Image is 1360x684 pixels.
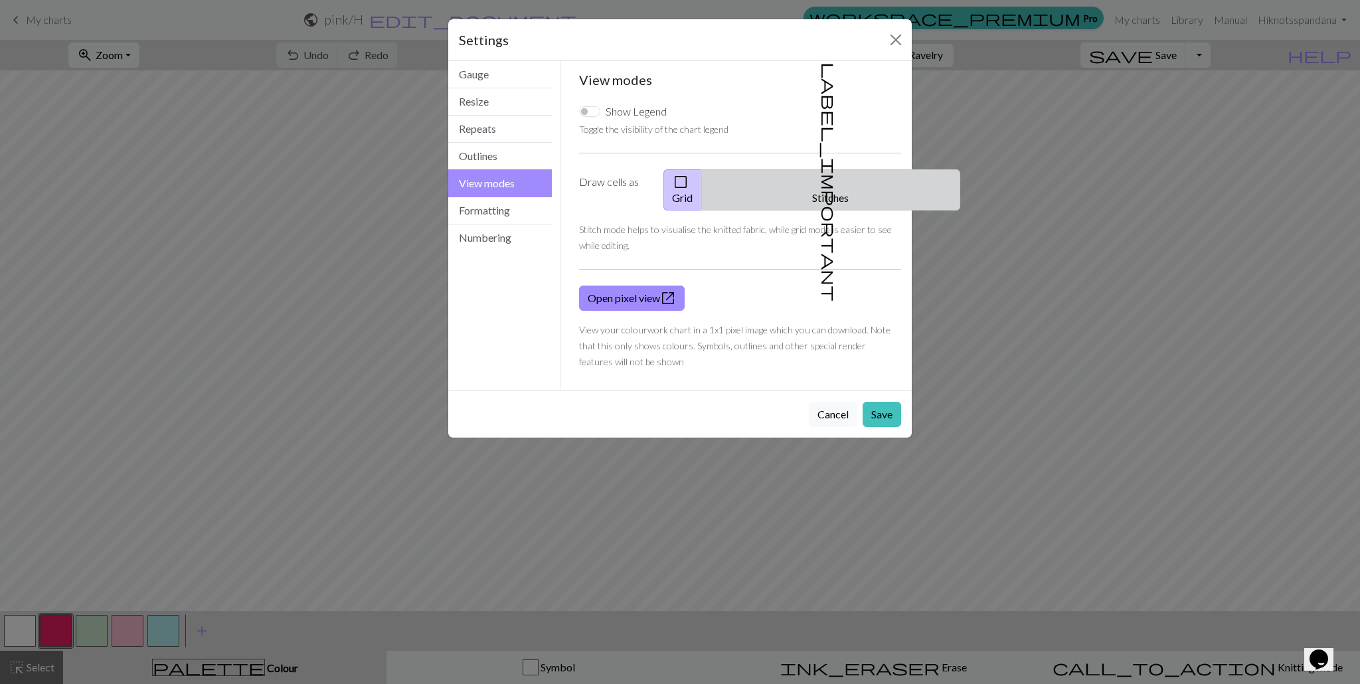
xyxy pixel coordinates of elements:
[1304,631,1347,671] iframe: chat widget
[673,173,689,191] span: check_box_outline_blank
[448,224,552,251] button: Numbering
[448,169,552,197] button: View modes
[701,169,960,211] button: Stitches
[809,402,857,427] button: Cancel
[579,286,685,311] a: Open pixel view
[820,62,839,301] span: label_important
[448,61,552,88] button: Gauge
[606,104,667,120] label: Show Legend
[448,116,552,143] button: Repeats
[448,143,552,170] button: Outlines
[579,224,892,251] small: Stitch mode helps to visualise the knitted fabric, while grid mode is easier to see while editing.
[448,197,552,224] button: Formatting
[885,29,906,50] button: Close
[863,402,901,427] button: Save
[571,169,655,211] label: Draw cells as
[579,124,728,135] small: Toggle the visibility of the chart legend
[660,289,676,307] span: open_in_new
[579,324,891,367] small: View your colourwork chart in a 1x1 pixel image which you can download. Note that this only shows...
[448,88,552,116] button: Resize
[663,169,702,211] button: Grid
[459,30,509,50] h5: Settings
[579,72,902,88] h5: View modes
